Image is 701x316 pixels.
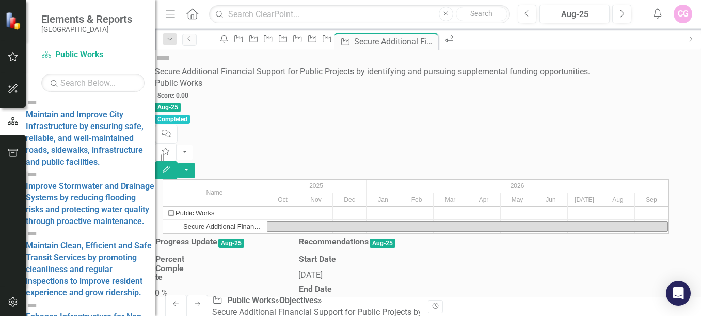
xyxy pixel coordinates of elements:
div: Oct [266,193,299,207]
small: [GEOGRAPHIC_DATA] [41,25,132,34]
div: Secure Additional Financial Support for Public Projects by identifying and pursuing supplemental ... [183,220,263,233]
div: Secure Additional Financial Support for Public Projects by identifying and pursuing supplemental ... [354,35,435,48]
h3: Recommendations [299,237,369,246]
a: Maintain and Improve City Infrastructure by ensuring safe, reliable, and well-maintained roads, s... [26,97,155,168]
input: Search Below... [41,74,145,92]
div: Secure Additional Financial Support for Public Projects by identifying and pursuing supplemental ... [163,220,266,233]
h3: Progress Update [155,237,217,246]
span: Aug-25 [370,239,395,248]
div: Name [163,180,266,206]
div: Public Works [163,207,266,219]
span: Aug-25 [218,239,244,248]
div: Aug-25 [543,8,606,21]
div: Task: Public Works Start date: 2025-10-01 End date: 2025-10-02 [163,207,266,220]
span: Search [470,9,492,18]
div: Public Works [176,207,215,219]
a: Public Works [41,49,145,61]
span: Elements & Reports [41,13,132,25]
div: Feb [400,193,434,207]
span: [DATE] [298,270,323,280]
div: Jul [568,193,601,207]
div: 2026 [367,180,668,193]
a: Public Works [227,295,275,305]
img: Not Defined [26,168,38,181]
div: Maintain Clean, Efficient and Safe Transit Services by promoting cleanliness and regular inspecti... [26,240,155,299]
img: Not Defined [26,299,38,311]
div: Jun [534,193,568,207]
img: Not Defined [26,97,38,109]
span: Completed [155,115,190,124]
div: Task: Start date: 2025-10-01 End date: 2026-09-30 [267,221,668,232]
div: Aug [601,193,635,207]
a: Improve Stormwater and Drainage Systems by reducing flooding risks and protecting water quality t... [26,168,155,228]
h3: Start Date [299,255,336,264]
div: Apr [467,193,501,207]
div: 2025 [266,180,367,193]
div: Maintain and Improve City Infrastructure by ensuring safe, reliable, and well-maintained roads, s... [26,109,155,168]
div: Improve Stormwater and Drainage Systems by reducing flooding risks and protecting water quality t... [26,181,155,228]
div: Mar [434,193,467,207]
div: Sep [635,193,668,207]
span: Aug-25 [155,103,181,112]
button: CG [674,5,692,23]
img: ClearPoint Strategy [5,11,24,30]
h3: Percent Complete [155,255,186,282]
span: Score: 0.00 [155,91,191,100]
div: Dec [333,193,367,207]
div: Jan [367,193,400,207]
button: Search [456,7,507,21]
div: Public Works [155,77,701,89]
div: Open Intercom Messenger [666,281,691,306]
img: Not Defined [26,228,38,240]
div: 0 % [155,288,187,299]
button: Aug-25 [539,5,610,23]
h3: End Date [299,285,332,294]
div: Nov [299,193,333,207]
img: Not Defined [155,50,171,66]
a: Maintain Clean, Efficient and Safe Transit Services by promoting cleanliness and regular inspecti... [26,228,155,299]
div: May [501,193,534,207]
a: Objectives [279,295,318,305]
div: Task: Start date: 2025-10-01 End date: 2026-09-30 [163,220,266,233]
div: Secure Additional Financial Support for Public Projects by identifying and pursuing supplemental ... [155,66,701,78]
input: Search ClearPoint... [209,5,509,23]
